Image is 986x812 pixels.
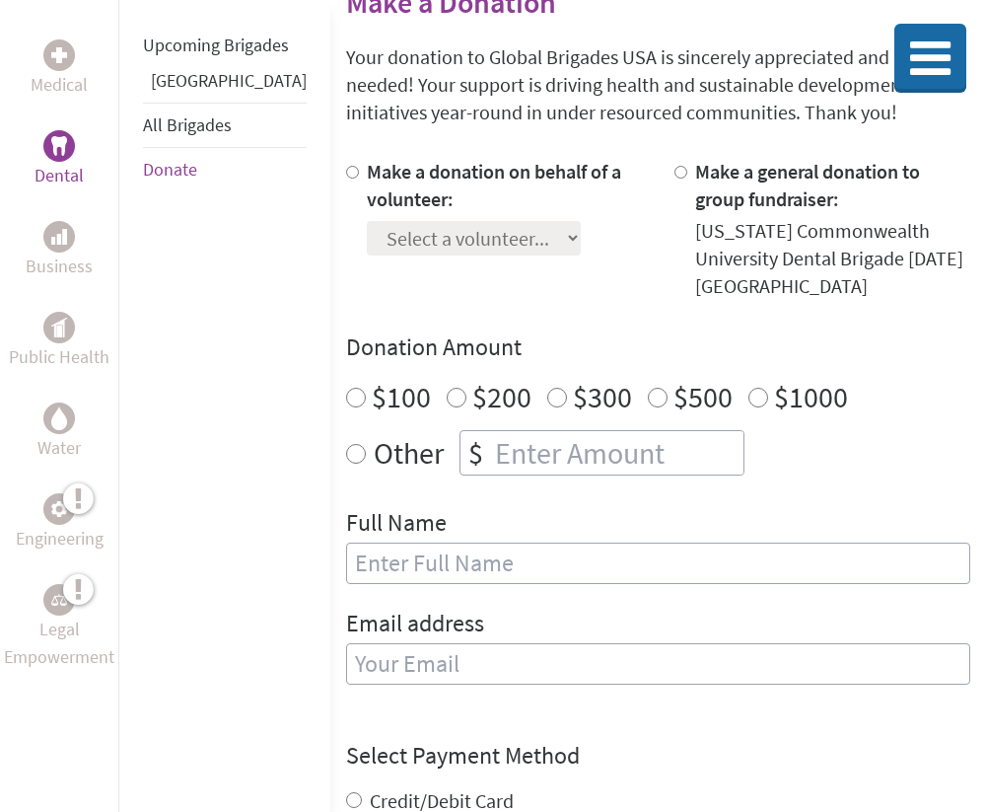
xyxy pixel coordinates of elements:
[51,47,67,63] img: Medical
[151,69,307,92] a: [GEOGRAPHIC_DATA]
[673,378,733,415] label: $500
[43,130,75,162] div: Dental
[43,403,75,434] div: Water
[374,430,444,476] label: Other
[26,253,93,280] p: Business
[346,43,970,126] p: Your donation to Global Brigades USA is sincerely appreciated and much needed! Your support is dr...
[16,493,104,553] a: EngineeringEngineering
[695,217,971,300] div: [US_STATE] Commonwealth University Dental Brigade [DATE] [GEOGRAPHIC_DATA]
[16,525,104,553] p: Engineering
[4,584,114,671] a: Legal EmpowermentLegal Empowerment
[51,136,67,155] img: Dental
[143,34,289,56] a: Upcoming Brigades
[143,148,307,191] li: Donate
[43,221,75,253] div: Business
[31,71,88,99] p: Medical
[43,39,75,71] div: Medical
[143,113,232,136] a: All Brigades
[774,378,848,415] label: $1000
[573,378,632,415] label: $300
[346,643,970,685] input: Your Email
[9,312,109,371] a: Public HealthPublic Health
[346,740,970,772] h4: Select Payment Method
[51,594,67,606] img: Legal Empowerment
[491,431,743,475] input: Enter Amount
[51,501,67,517] img: Engineering
[460,431,491,475] div: $
[143,158,197,181] a: Donate
[372,378,431,415] label: $100
[4,616,114,671] p: Legal Empowerment
[51,406,67,429] img: Water
[143,67,307,103] li: Guatemala
[346,507,447,543] label: Full Name
[37,403,81,462] a: WaterWater
[51,229,67,245] img: Business
[26,221,93,280] a: BusinessBusiness
[43,584,75,616] div: Legal Empowerment
[37,434,81,462] p: Water
[143,103,307,148] li: All Brigades
[43,493,75,525] div: Engineering
[346,608,484,643] label: Email address
[9,343,109,371] p: Public Health
[35,130,84,189] a: DentalDental
[472,378,531,415] label: $200
[51,318,67,337] img: Public Health
[346,332,970,363] h4: Donation Amount
[43,312,75,343] div: Public Health
[35,162,84,189] p: Dental
[695,159,920,211] label: Make a general donation to group fundraiser:
[31,39,88,99] a: MedicalMedical
[346,543,970,584] input: Enter Full Name
[367,159,621,211] label: Make a donation on behalf of a volunteer:
[143,24,307,67] li: Upcoming Brigades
